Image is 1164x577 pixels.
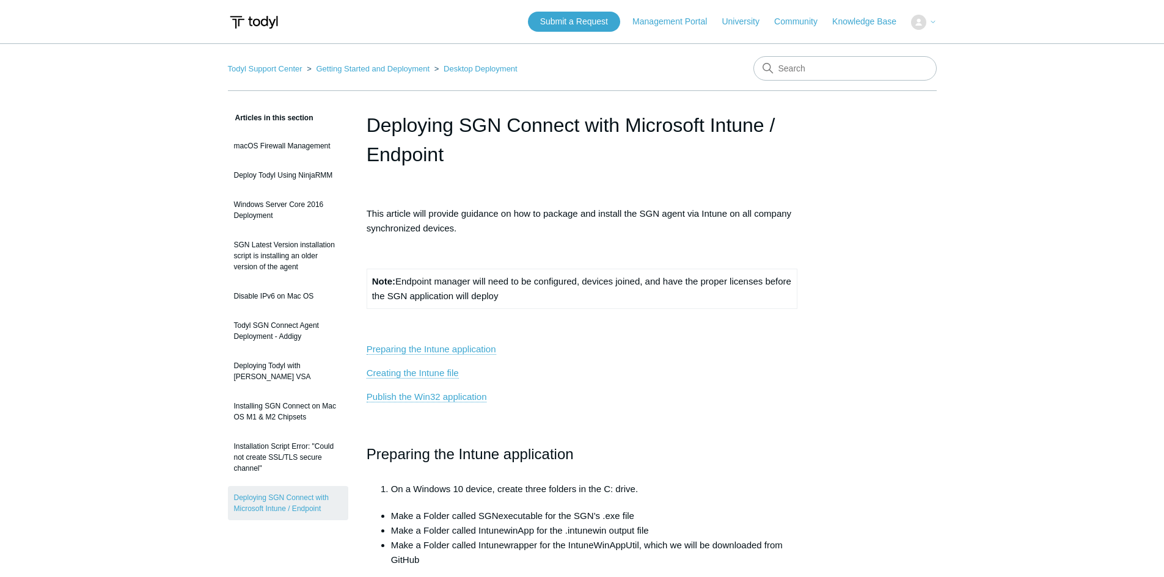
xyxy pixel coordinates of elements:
a: Disable IPv6 on Mac OS [228,285,348,308]
a: University [722,15,771,28]
li: Todyl Support Center [228,64,305,73]
a: Deploy Todyl Using NinjaRMM [228,164,348,187]
a: Deploying SGN Connect with Microsoft Intune / Endpoint [228,486,348,520]
a: Community [774,15,830,28]
td: Endpoint manager will need to be configured, devices joined, and have the proper licenses before ... [367,269,797,309]
span: Articles in this section [228,114,313,122]
a: Todyl SGN Connect Agent Deployment - Addigy [228,314,348,348]
a: Management Portal [632,15,719,28]
p: This article will provide guidance on how to package and install the SGN agent via Intune on all ... [367,206,798,236]
a: Todyl Support Center [228,64,302,73]
h1: Deploying SGN Connect with Microsoft Intune / Endpoint [367,111,798,169]
a: Publish the Win32 application [367,391,487,402]
strong: Note: [372,276,395,286]
a: Preparing the Intune application [367,344,496,355]
input: Search [753,56,937,81]
a: Installation Script Error: "Could not create SSL/TLS secure channel" [228,435,348,480]
a: Installing SGN Connect on Mac OS M1 & M2 Chipsets [228,394,348,429]
span: Preparing the Intune application [367,446,574,462]
li: Desktop Deployment [432,64,518,73]
a: Windows Server Core 2016 Deployment [228,193,348,227]
a: Creating the Intune file [367,368,459,379]
li: On a Windows 10 device, create three folders in the C: drive. [391,482,798,496]
a: Submit a Request [528,12,620,32]
li: Make a Folder called SGNexecutable for the SGN’s .exe file [391,509,798,523]
a: macOS Firewall Management [228,134,348,158]
img: Todyl Support Center Help Center home page [228,11,280,34]
li: Make a Folder called IntunewinApp for the .intunewin output file [391,523,798,538]
a: Knowledge Base [832,15,909,28]
a: Deploying Todyl with [PERSON_NAME] VSA [228,354,348,388]
a: Getting Started and Deployment [316,64,430,73]
a: SGN Latest Version installation script is installing an older version of the agent [228,233,348,278]
a: Desktop Deployment [444,64,518,73]
li: Getting Started and Deployment [304,64,432,73]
